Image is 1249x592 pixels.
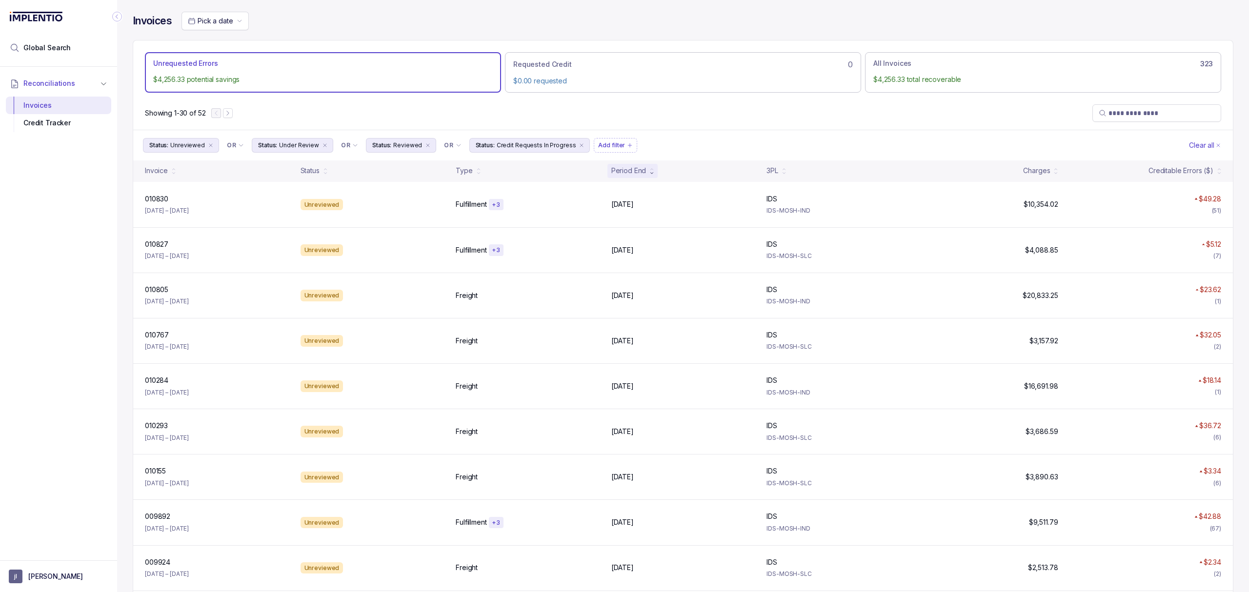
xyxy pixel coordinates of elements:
[766,375,777,385] p: IDS
[1204,466,1221,476] p: $3.34
[1023,291,1058,300] p: $20,833.25
[1199,194,1221,204] p: $49.28
[1203,375,1221,385] p: $18.14
[207,141,215,149] div: remove content
[149,140,168,150] p: Status:
[456,381,478,391] p: Freight
[611,517,634,527] p: [DATE]
[301,244,343,256] div: Unreviewed
[145,251,189,261] p: [DATE] – [DATE]
[321,141,329,149] div: remove content
[181,12,249,30] button: Date Range Picker
[469,138,590,153] button: Filter Chip Credit Requests In Progress
[766,285,777,295] p: IDS
[611,563,634,572] p: [DATE]
[492,201,501,209] p: + 3
[145,421,168,431] p: 010293
[1214,342,1221,352] div: (2)
[766,330,777,340] p: IDS
[1195,425,1198,427] img: red pointer upwards
[1213,251,1221,261] div: (7)
[145,569,189,579] p: [DATE] – [DATE]
[301,290,343,301] div: Unreviewed
[766,251,910,261] p: IDS-MOSH-SLC
[1198,379,1201,382] img: red pointer upwards
[341,141,358,149] li: Filter Chip Connector undefined
[153,59,218,68] p: Unrequested Errors
[766,296,910,306] p: IDS-MOSH-IND
[1023,166,1050,176] div: Charges
[188,16,233,26] search: Date Range Picker
[611,381,634,391] p: [DATE]
[611,427,634,436] p: [DATE]
[143,138,1187,153] ul: Filter Group
[1200,285,1221,295] p: $23.62
[456,291,478,300] p: Freight
[145,478,189,488] p: [DATE] – [DATE]
[1199,470,1202,473] img: red pointer upwards
[1024,381,1058,391] p: $16,691.98
[873,75,1213,84] p: $4,256.33 total recoverable
[14,114,103,132] div: Credit Tracker
[1029,336,1058,346] p: $3,157.92
[145,375,168,385] p: 010284
[14,97,103,114] div: Invoices
[145,194,168,204] p: 010830
[252,138,333,153] button: Filter Chip Under Review
[143,138,219,153] button: Filter Chip Unreviewed
[1029,517,1058,527] p: $9,511.79
[223,108,233,118] button: Next Page
[145,108,205,118] div: Remaining page entries
[145,512,170,521] p: 009892
[766,466,777,476] p: IDS
[766,388,910,397] p: IDS-MOSH-IND
[766,569,910,579] p: IDS-MOSH-SLC
[145,239,168,249] p: 010827
[492,519,501,527] p: + 3
[28,572,83,581] p: [PERSON_NAME]
[611,166,646,176] div: Period End
[1026,472,1058,482] p: $3,890.63
[279,140,319,150] p: Under Review
[766,524,910,533] p: IDS-MOSH-IND
[170,140,205,150] p: Unreviewed
[1199,512,1221,521] p: $42.88
[1215,296,1221,306] div: (1)
[393,140,422,150] p: Reviewed
[424,141,432,149] div: remove content
[1212,206,1222,216] div: (51)
[145,296,189,306] p: [DATE] – [DATE]
[145,524,189,533] p: [DATE] – [DATE]
[1024,199,1058,209] p: $10,354.02
[766,342,910,352] p: IDS-MOSH-SLC
[1213,478,1221,488] div: (6)
[444,141,461,149] li: Filter Chip Connector undefined
[341,141,350,149] p: OR
[598,140,625,150] p: Add filter
[1026,427,1058,436] p: $3,686.59
[766,478,910,488] p: IDS-MOSH-SLC
[1194,197,1197,200] img: red pointer upwards
[440,138,465,152] button: Filter Chip Connector undefined
[23,79,75,88] span: Reconciliations
[1215,387,1221,397] div: (1)
[766,206,910,216] p: IDS-MOSH-IND
[1199,421,1221,431] p: $36.72
[366,138,436,153] button: Filter Chip Reviewed
[873,59,911,68] p: All Invoices
[594,138,637,153] button: Filter Chip Add filter
[766,421,777,431] p: IDS
[1189,140,1214,150] p: Clear all
[23,43,71,53] span: Global Search
[227,141,244,149] li: Filter Chip Connector undefined
[6,95,111,134] div: Reconciliations
[497,140,576,150] p: Credit Requests In Progress
[456,427,478,436] p: Freight
[1195,289,1198,291] img: red pointer upwards
[301,166,320,176] div: Status
[145,466,166,476] p: 010155
[145,330,169,340] p: 010767
[766,239,777,249] p: IDS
